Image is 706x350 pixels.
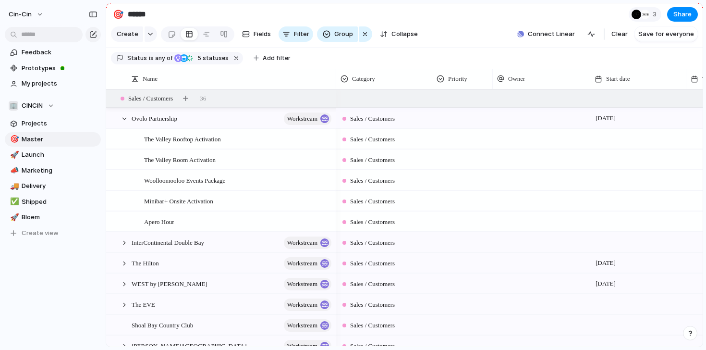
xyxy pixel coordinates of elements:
div: 🎯 [10,134,17,145]
button: 🎯 [9,135,18,144]
span: Share [673,10,692,19]
span: Save for everyone [638,29,694,39]
span: Woolloomooloo Events Package [144,175,225,186]
button: Share [667,7,698,22]
button: workstream [284,237,331,249]
span: Ovolo Partnership [132,112,177,124]
div: 🎯 [113,8,123,21]
span: workstream [287,298,317,312]
span: Connect Linear [528,29,575,39]
button: Add filter [248,51,296,65]
a: Feedback [5,45,101,60]
span: 3 [653,10,659,19]
span: Apero Hour [144,216,174,227]
div: 🏢 [9,101,18,111]
span: Sales / Customers [350,238,395,248]
span: Prototypes [22,63,97,73]
span: Projects [22,119,97,128]
div: 🚀 [10,212,17,223]
a: ✅Shipped [5,195,101,209]
span: Priority [448,74,467,84]
button: 🏢CINCiN [5,99,101,113]
span: workstream [287,236,317,250]
span: workstream [287,277,317,291]
span: is [149,54,154,62]
span: Filter [294,29,309,39]
button: Create view [5,226,101,240]
span: Sales / Customers [350,217,395,227]
span: 5 [195,54,203,62]
button: workstream [284,319,331,332]
span: Create [117,29,138,39]
span: The EVE [132,299,155,310]
span: [DATE] [593,112,618,124]
span: Sales / Customers [350,135,395,144]
span: Owner [508,74,525,84]
span: [DATE] [593,257,618,269]
div: ✅ [10,196,17,207]
button: workstream [284,112,331,125]
span: workstream [287,112,317,125]
span: Name [143,74,158,84]
span: any of [154,54,172,62]
span: Sales / Customers [350,321,395,330]
span: Create view [22,228,59,238]
a: Prototypes [5,61,101,75]
span: Clear [611,29,628,39]
span: Status [127,54,147,62]
span: Launch [22,150,97,160]
div: 📣 [10,165,17,176]
span: 36 [200,94,206,103]
div: 🚀 [10,150,17,161]
span: Master [22,135,97,144]
button: workstream [284,278,331,290]
div: 🚚Delivery [5,179,101,193]
button: Collapse [376,26,422,42]
button: workstream [284,299,331,311]
span: Shipped [22,197,97,207]
a: 🚀Launch [5,148,101,162]
button: Save for everyone [634,26,698,42]
button: Group [317,26,358,42]
div: 🚚 [10,181,17,192]
span: CINCiN [22,101,43,111]
span: Minibar+ Onsite Activation [144,195,213,206]
button: 🎯 [110,7,126,22]
div: 🚀Bloem [5,210,101,225]
span: Sales / Customers [128,94,173,103]
span: cin-cin [9,10,32,19]
span: Sales / Customers [350,197,395,206]
span: Delivery [22,181,97,191]
span: Sales / Customers [350,279,395,289]
button: Connect Linear [513,27,579,41]
span: Sales / Customers [350,300,395,310]
button: Fields [238,26,275,42]
span: The Valley Room Activation [144,154,216,165]
span: Marketing [22,166,97,175]
span: [DATE] [593,278,618,289]
span: Sales / Customers [350,155,395,165]
span: The Valley Rooftop Activation [144,133,221,144]
a: Projects [5,116,101,131]
div: 📣Marketing [5,163,101,178]
span: Shoal Bay Country Club [132,319,193,330]
button: isany of [147,53,174,63]
button: Filter [279,26,313,42]
button: 🚚 [9,181,18,191]
button: 🚀 [9,212,18,222]
button: workstream [284,257,331,270]
button: cin-cin [4,7,49,22]
span: Feedback [22,48,97,57]
span: The Hilton [132,257,159,268]
span: Sales / Customers [350,259,395,268]
span: Sales / Customers [350,114,395,124]
button: ✅ [9,197,18,207]
span: Bloem [22,212,97,222]
button: 📣 [9,166,18,175]
span: statuses [195,54,229,62]
a: 🎯Master [5,132,101,147]
button: Clear [608,26,632,42]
